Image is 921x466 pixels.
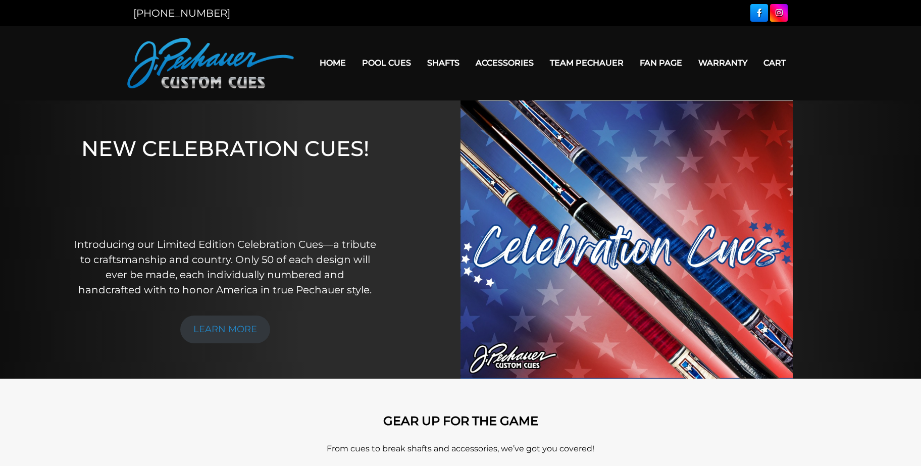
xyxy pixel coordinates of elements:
[632,50,690,76] a: Fan Page
[542,50,632,76] a: Team Pechauer
[755,50,794,76] a: Cart
[74,237,376,297] p: Introducing our Limited Edition Celebration Cues—a tribute to craftsmanship and country. Only 50 ...
[690,50,755,76] a: Warranty
[383,413,538,428] strong: GEAR UP FOR THE GAME
[312,50,354,76] a: Home
[173,443,748,455] p: From cues to break shafts and accessories, we’ve got you covered!
[127,38,294,88] img: Pechauer Custom Cues
[74,136,376,223] h1: NEW CELEBRATION CUES!
[180,316,270,343] a: LEARN MORE
[468,50,542,76] a: Accessories
[354,50,419,76] a: Pool Cues
[133,7,230,19] a: [PHONE_NUMBER]
[419,50,468,76] a: Shafts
